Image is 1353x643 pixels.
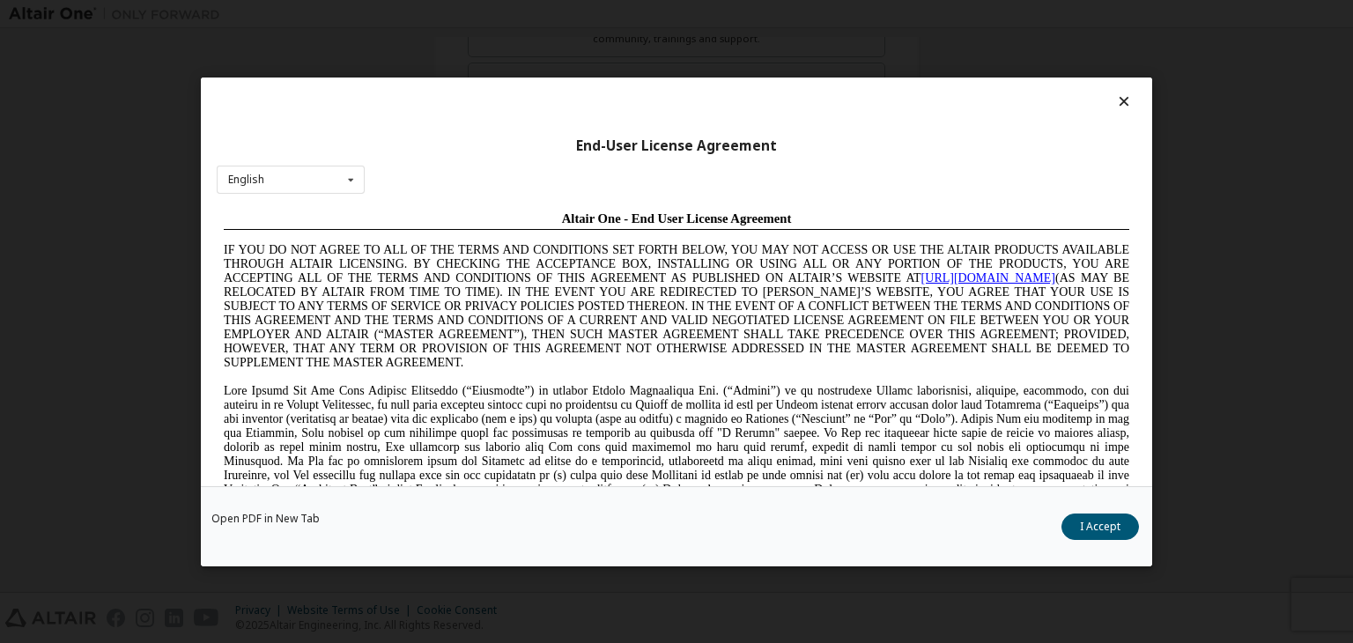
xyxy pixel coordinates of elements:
[228,174,264,185] div: English
[217,137,1136,154] div: End-User License Agreement
[7,180,913,306] span: Lore Ipsumd Sit Ame Cons Adipisc Elitseddo (“Eiusmodte”) in utlabor Etdolo Magnaaliqua Eni. (“Adm...
[345,7,575,21] span: Altair One - End User License Agreement
[705,67,839,80] a: [URL][DOMAIN_NAME]
[1061,514,1139,540] button: I Accept
[211,514,320,524] a: Open PDF in New Tab
[7,39,913,165] span: IF YOU DO NOT AGREE TO ALL OF THE TERMS AND CONDITIONS SET FORTH BELOW, YOU MAY NOT ACCESS OR USE...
